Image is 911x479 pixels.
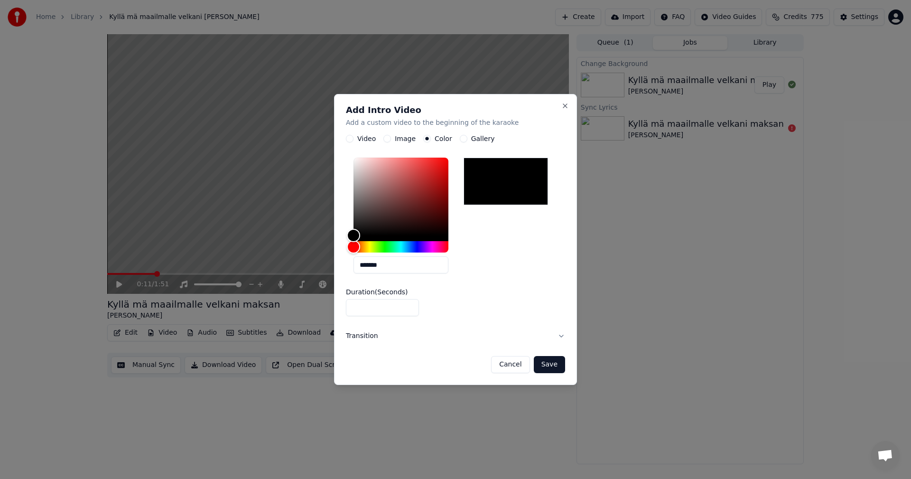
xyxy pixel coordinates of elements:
label: Video [357,136,376,142]
button: Transition [346,324,565,349]
div: Color [353,158,448,236]
p: Add a custom video to the beginning of the karaoke [346,118,565,128]
button: Save [534,356,565,373]
label: Color [435,136,452,142]
label: Image [395,136,416,142]
div: Hue [353,242,448,253]
button: Cancel [491,356,530,373]
h2: Add Intro Video [346,106,565,114]
label: Duration ( Seconds ) [346,289,565,296]
label: Gallery [471,136,495,142]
